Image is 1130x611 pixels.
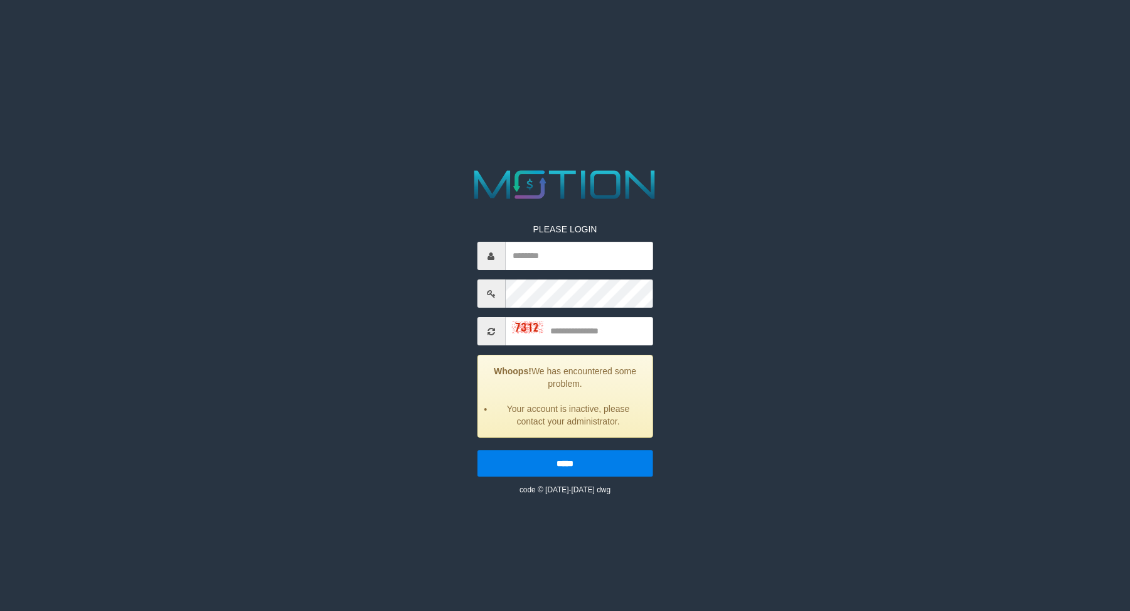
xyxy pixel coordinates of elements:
[511,321,543,333] img: captcha
[466,165,664,204] img: MOTION_logo.png
[520,485,610,494] small: code © [DATE]-[DATE] dwg
[477,355,653,438] div: We has encountered some problem.
[494,366,531,376] strong: Whoops!
[477,223,653,235] p: PLEASE LOGIN
[493,403,642,428] li: Your account is inactive, please contact your administrator.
